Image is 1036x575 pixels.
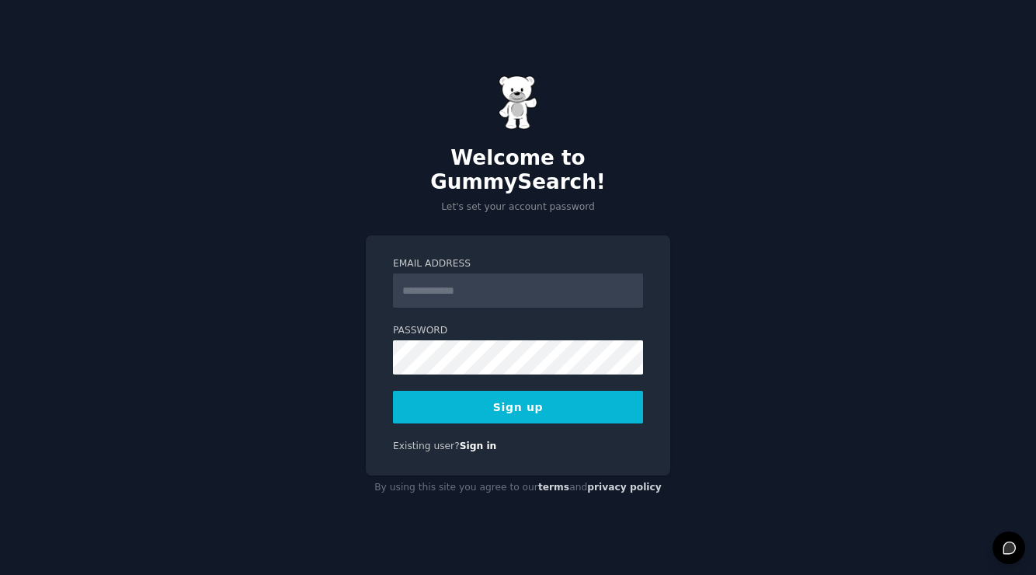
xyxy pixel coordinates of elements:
[460,441,497,451] a: Sign in
[538,482,569,493] a: terms
[499,75,537,130] img: Gummy Bear
[587,482,662,493] a: privacy policy
[393,324,643,338] label: Password
[393,391,643,423] button: Sign up
[366,476,670,500] div: By using this site you agree to our and
[366,200,670,214] p: Let's set your account password
[393,257,643,271] label: Email Address
[393,441,460,451] span: Existing user?
[366,146,670,195] h2: Welcome to GummySearch!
